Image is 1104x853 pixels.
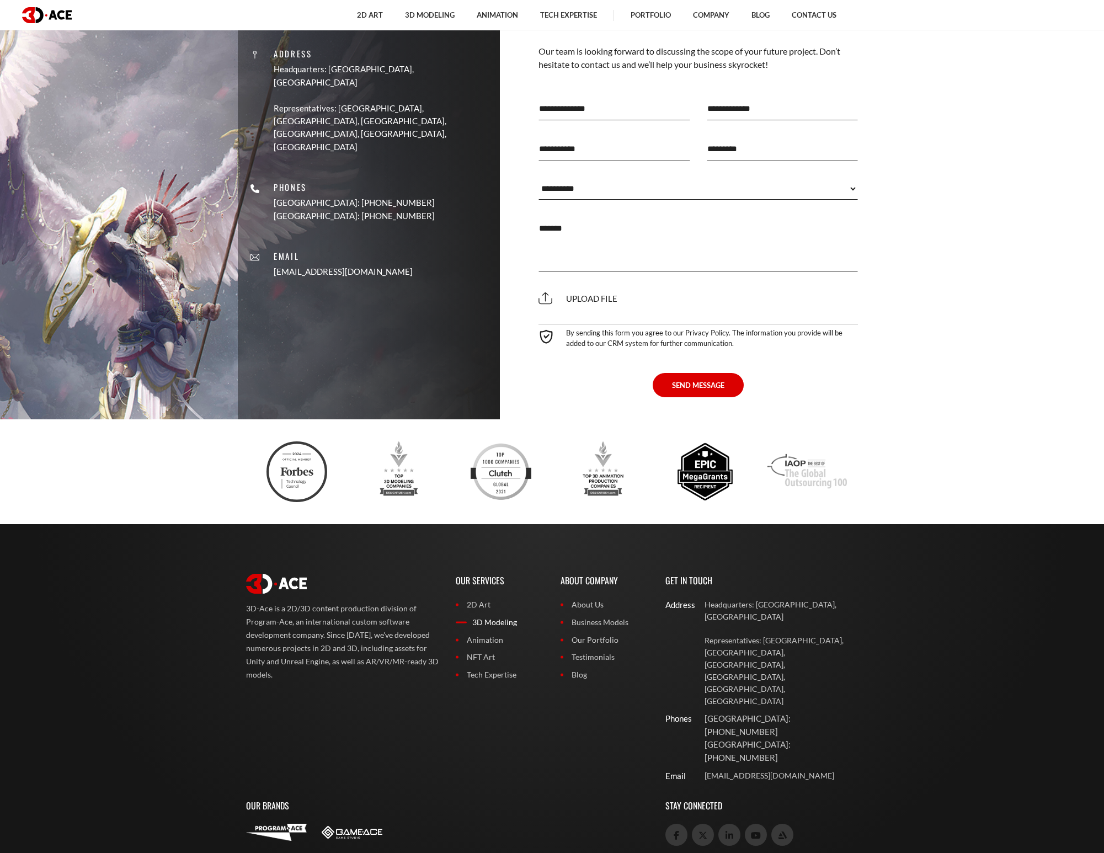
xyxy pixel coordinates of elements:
p: Phones [274,181,435,194]
p: [GEOGRAPHIC_DATA]: [PHONE_NUMBER] [274,197,435,210]
p: Get In Touch [665,563,858,599]
div: Phones [665,712,684,725]
p: About Company [561,563,649,599]
a: 3D Modeling [456,616,544,628]
a: [EMAIL_ADDRESS][DOMAIN_NAME] [705,770,858,782]
img: Program-Ace [246,824,307,840]
p: Email [274,250,413,263]
p: Representatives: [GEOGRAPHIC_DATA], [GEOGRAPHIC_DATA], [GEOGRAPHIC_DATA], [GEOGRAPHIC_DATA], [GEO... [705,635,858,707]
a: Business Models [561,616,649,628]
img: logo dark [22,7,72,23]
p: Stay Connected [665,788,858,824]
p: Headquarters: [GEOGRAPHIC_DATA], [GEOGRAPHIC_DATA] [274,63,492,89]
a: NFT Art [456,651,544,663]
img: Clutch top developers [471,441,531,502]
a: [EMAIL_ADDRESS][DOMAIN_NAME] [274,266,413,279]
img: Top 3d animation production companies designrush 2023 [573,441,633,502]
img: Top 3d modeling companies designrush award 2023 [369,441,429,502]
p: [GEOGRAPHIC_DATA]: [PHONE_NUMBER] [705,712,858,738]
a: 2D Art [456,599,544,611]
p: [GEOGRAPHIC_DATA]: [PHONE_NUMBER] [274,210,435,222]
p: [GEOGRAPHIC_DATA]: [PHONE_NUMBER] [705,738,858,764]
span: Upload file [538,294,617,303]
p: Our Services [456,563,544,599]
p: Our team is looking forward to discussing the scope of your future project. Don’t hesitate to con... [538,45,858,72]
img: Game-Ace [322,826,382,839]
a: Our Portfolio [561,634,649,646]
p: Our Brands [246,788,649,824]
p: Headquarters: [GEOGRAPHIC_DATA], [GEOGRAPHIC_DATA] [705,599,858,623]
p: Representatives: [GEOGRAPHIC_DATA], [GEOGRAPHIC_DATA], [GEOGRAPHIC_DATA], [GEOGRAPHIC_DATA], [GEO... [274,102,492,154]
a: Blog [561,669,649,681]
a: Animation [456,634,544,646]
div: Address [665,599,684,611]
img: Ftc badge 3d ace 2024 [266,441,327,502]
div: By sending this form you agree to our Privacy Policy. The information you provide will be added t... [538,324,858,348]
a: Tech Expertise [456,669,544,681]
button: SEND MESSAGE [653,373,744,397]
a: Testimonials [561,651,649,663]
p: 3D-Ace is a 2D/3D content production division of Program-Ace, an international custom software de... [246,602,439,681]
a: Headquarters: [GEOGRAPHIC_DATA], [GEOGRAPHIC_DATA] Representatives: [GEOGRAPHIC_DATA], [GEOGRAPHI... [705,599,858,707]
a: About Us [561,599,649,611]
img: logo white [246,574,307,594]
img: Epic megagrants recipient [675,441,735,502]
img: Iaop award [767,441,847,502]
p: Address [274,47,492,60]
a: Headquarters: [GEOGRAPHIC_DATA], [GEOGRAPHIC_DATA] Representatives: [GEOGRAPHIC_DATA], [GEOGRAPHI... [274,63,492,154]
div: Email [665,770,684,782]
